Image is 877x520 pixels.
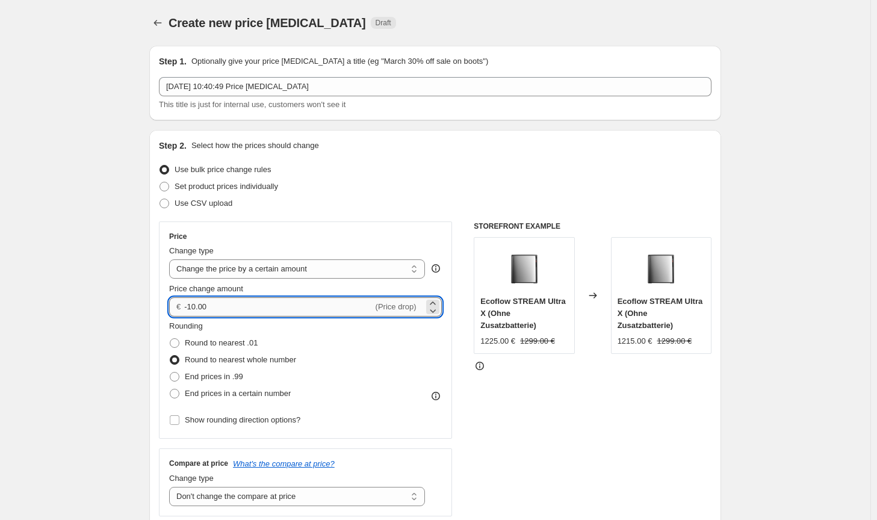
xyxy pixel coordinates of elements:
[185,338,258,347] span: Round to nearest .01
[637,244,685,292] img: ecoflow-stream-ultra-x-no_BG_1500x_022841c0-0e56-438b-be1e-915bf7d3b34d_80x.webp
[175,182,278,191] span: Set product prices individually
[159,55,187,67] h2: Step 1.
[175,199,232,208] span: Use CSV upload
[159,140,187,152] h2: Step 2.
[184,297,373,317] input: -10.00
[520,335,555,347] strike: 1299.00 €
[159,100,346,109] span: This title is just for internal use, customers won't see it
[176,302,181,311] span: €
[185,372,243,381] span: End prices in .99
[159,77,711,96] input: 30% off holiday sale
[618,297,703,330] span: Ecoflow STREAM Ultra X (Ohne Zusatzbatterie)
[169,16,366,29] span: Create new price [MEDICAL_DATA]
[169,474,214,483] span: Change type
[430,262,442,274] div: help
[480,335,515,347] div: 1225.00 €
[376,18,391,28] span: Draft
[191,140,319,152] p: Select how the prices should change
[169,459,228,468] h3: Compare at price
[175,165,271,174] span: Use bulk price change rules
[169,246,214,255] span: Change type
[191,55,488,67] p: Optionally give your price [MEDICAL_DATA] a title (eg "March 30% off sale on boots")
[618,335,652,347] div: 1215.00 €
[185,355,296,364] span: Round to nearest whole number
[185,415,300,424] span: Show rounding direction options?
[500,244,548,292] img: ecoflow-stream-ultra-x-no_BG_1500x_022841c0-0e56-438b-be1e-915bf7d3b34d_80x.webp
[169,321,203,330] span: Rounding
[480,297,566,330] span: Ecoflow STREAM Ultra X (Ohne Zusatzbatterie)
[474,221,711,231] h6: STOREFRONT EXAMPLE
[149,14,166,31] button: Price change jobs
[376,302,417,311] span: (Price drop)
[169,284,243,293] span: Price change amount
[657,335,692,347] strike: 1299.00 €
[169,232,187,241] h3: Price
[185,389,291,398] span: End prices in a certain number
[233,459,335,468] button: What's the compare at price?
